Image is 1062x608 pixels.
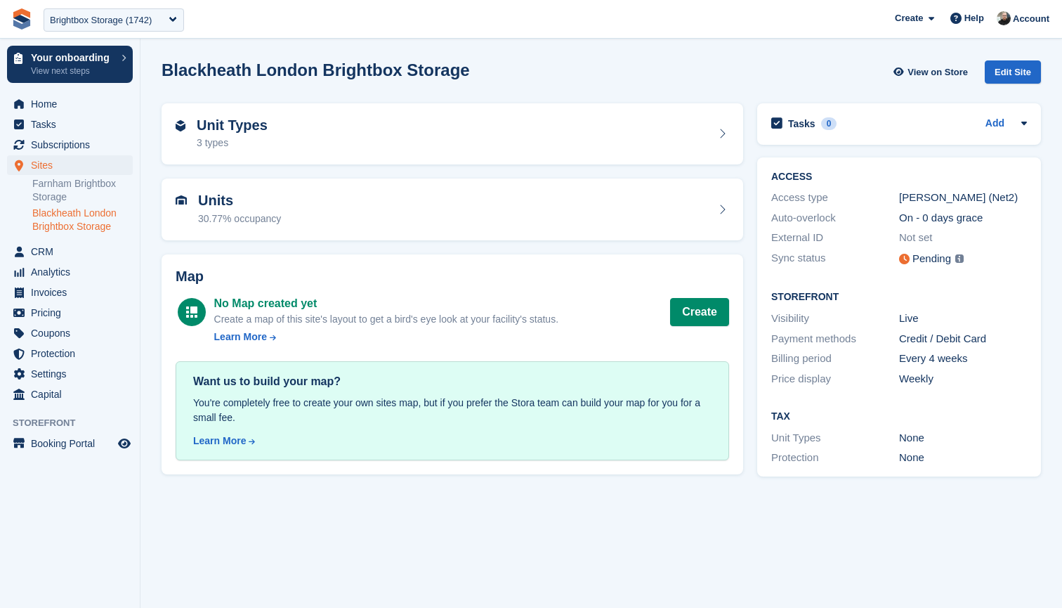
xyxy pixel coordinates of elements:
[899,210,1027,226] div: On - 0 days grace
[214,330,558,344] a: Learn More
[31,94,115,114] span: Home
[214,295,558,312] div: No Map created yet
[7,283,133,302] a: menu
[162,60,470,79] h2: Blackheath London Brightbox Storage
[771,292,1027,303] h2: Storefront
[821,117,837,130] div: 0
[771,230,899,246] div: External ID
[31,283,115,302] span: Invoices
[771,190,899,206] div: Access type
[11,8,32,30] img: stora-icon-8386f47178a22dfd0bd8f6a31ec36ba5ce8667c1dd55bd0f319d3a0aa187defe.svg
[116,435,133,452] a: Preview store
[31,323,115,343] span: Coupons
[899,190,1027,206] div: [PERSON_NAME] (Net2)
[31,384,115,404] span: Capital
[31,434,115,453] span: Booking Portal
[771,250,899,268] div: Sync status
[899,450,1027,466] div: None
[31,344,115,363] span: Protection
[31,242,115,261] span: CRM
[32,207,133,233] a: Blackheath London Brightbox Storage
[899,430,1027,446] div: None
[771,371,899,387] div: Price display
[7,94,133,114] a: menu
[13,416,140,430] span: Storefront
[31,53,114,63] p: Your onboarding
[788,117,815,130] h2: Tasks
[899,311,1027,327] div: Live
[7,323,133,343] a: menu
[907,65,968,79] span: View on Store
[771,172,1027,183] h2: ACCESS
[899,230,1027,246] div: Not set
[771,351,899,367] div: Billing period
[771,311,899,327] div: Visibility
[7,303,133,323] a: menu
[7,262,133,282] a: menu
[899,331,1027,347] div: Credit / Debit Card
[31,155,115,175] span: Sites
[771,210,899,226] div: Auto-overlock
[198,212,281,226] div: 30.77% occupancy
[176,120,185,131] img: unit-type-icn-2b2737a686de81e16bb02015468b77c625bbabd49415b5ef34ead5e3b44a266d.svg
[214,312,558,327] div: Create a map of this site's layout to get a bird's eye look at your facility's status.
[771,450,899,466] div: Protection
[31,135,115,155] span: Subscriptions
[997,11,1011,25] img: Tom Huddleston
[771,331,899,347] div: Payment methods
[7,155,133,175] a: menu
[214,330,267,344] div: Learn More
[985,60,1041,89] a: Edit Site
[193,434,712,448] a: Learn More
[31,65,114,77] p: View next steps
[193,396,712,425] div: You're completely free to create your own sites map, but if you prefer the Stora team can build y...
[193,373,712,390] div: Want us to build your map?
[31,262,115,282] span: Analytics
[7,344,133,363] a: menu
[7,135,133,155] a: menu
[50,13,152,27] div: Brightbox Storage (1742)
[771,430,899,446] div: Unit Types
[771,411,1027,422] h2: Tax
[985,116,1004,132] a: Add
[985,60,1041,84] div: Edit Site
[955,254,964,263] img: icon-info-grey-7440780725fd019a000dd9b08b2336e03edf1995a4989e88bcd33f0948082b44.svg
[964,11,984,25] span: Help
[7,434,133,453] a: menu
[899,371,1027,387] div: Weekly
[162,103,743,165] a: Unit Types 3 types
[895,11,923,25] span: Create
[31,364,115,384] span: Settings
[1013,12,1049,26] span: Account
[32,177,133,204] a: Farnham Brightbox Storage
[670,298,729,326] button: Create
[7,364,133,384] a: menu
[176,269,729,285] h2: Map
[31,115,115,134] span: Tasks
[197,136,268,150] div: 3 types
[198,193,281,209] h2: Units
[193,434,246,448] div: Learn More
[891,60,973,84] a: View on Store
[162,179,743,240] a: Units 30.77% occupancy
[176,195,187,205] img: unit-icn-7be61d7bf1b0ce9d3e12c5938cc71ed9869f7b940bace4675aadf7bd6d80202e.svg
[7,46,133,83] a: Your onboarding View next steps
[912,251,951,267] div: Pending
[197,117,268,134] h2: Unit Types
[186,306,197,318] img: map-icn-white-8b231986280072e83805622d3debb4903e2986e43859118e7b4002611c8ef794.svg
[7,384,133,404] a: menu
[899,351,1027,367] div: Every 4 weeks
[7,115,133,134] a: menu
[31,303,115,323] span: Pricing
[7,242,133,261] a: menu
